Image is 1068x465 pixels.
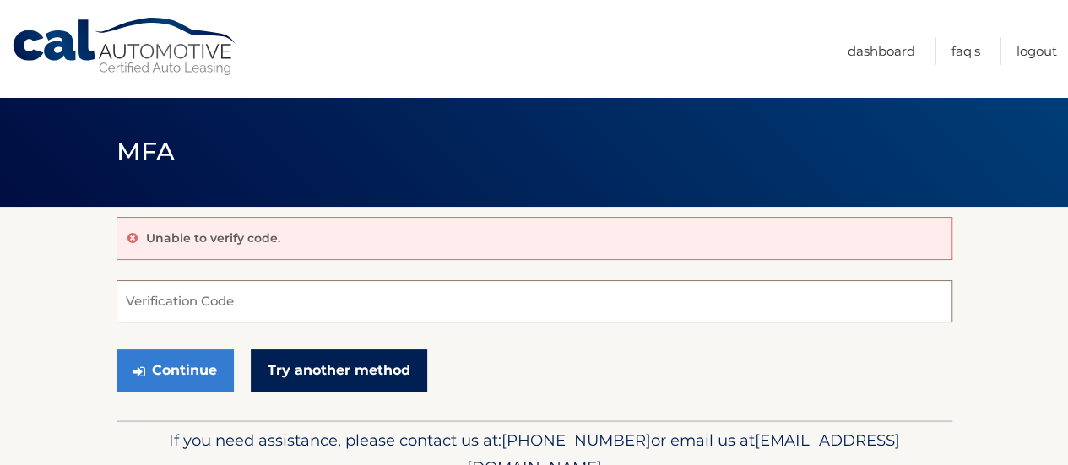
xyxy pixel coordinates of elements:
[11,17,239,77] a: Cal Automotive
[146,230,280,246] p: Unable to verify code.
[251,349,427,392] a: Try another method
[848,37,915,65] a: Dashboard
[117,280,952,322] input: Verification Code
[117,136,176,167] span: MFA
[951,37,980,65] a: FAQ's
[501,430,651,450] span: [PHONE_NUMBER]
[1016,37,1057,65] a: Logout
[117,349,234,392] button: Continue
